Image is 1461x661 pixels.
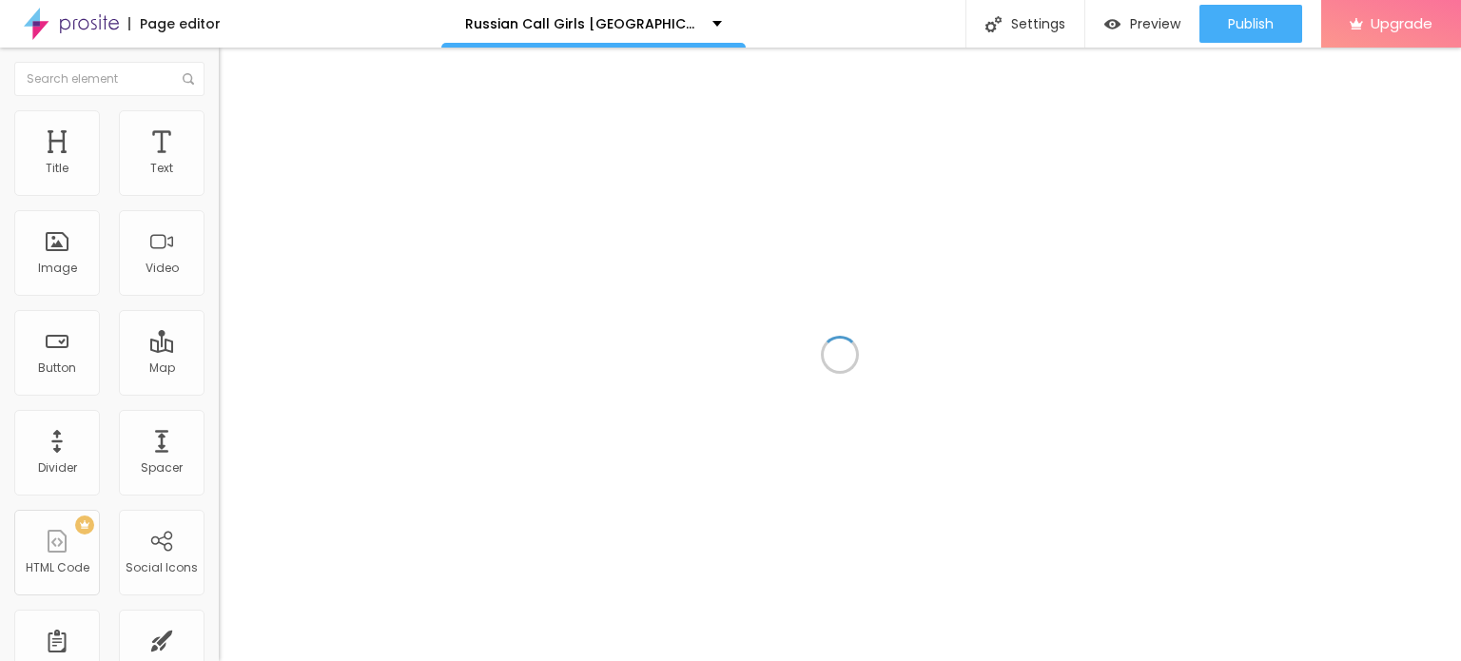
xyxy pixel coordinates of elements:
[38,461,77,475] div: Divider
[38,262,77,275] div: Image
[1104,16,1120,32] img: view-1.svg
[149,361,175,375] div: Map
[150,162,173,175] div: Text
[38,361,76,375] div: Button
[146,262,179,275] div: Video
[141,461,183,475] div: Spacer
[465,17,698,30] p: Russian Call Girls [GEOGRAPHIC_DATA] (:≡ Pick a high-class Hyderabad Call Girls
[126,561,198,574] div: Social Icons
[1228,16,1274,31] span: Publish
[46,162,68,175] div: Title
[183,73,194,85] img: Icone
[1199,5,1302,43] button: Publish
[26,561,89,574] div: HTML Code
[985,16,1002,32] img: Icone
[14,62,205,96] input: Search element
[1130,16,1180,31] span: Preview
[128,17,221,30] div: Page editor
[1085,5,1199,43] button: Preview
[1371,15,1432,31] span: Upgrade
